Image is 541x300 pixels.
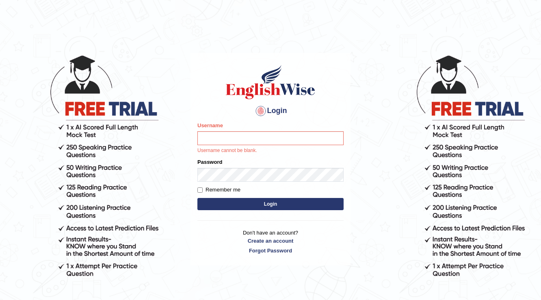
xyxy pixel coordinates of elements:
[197,186,240,194] label: Remember me
[197,147,344,154] p: Username cannot be blank.
[197,158,222,166] label: Password
[197,187,203,193] input: Remember me
[197,104,344,117] h4: Login
[197,229,344,254] p: Don't have an account?
[197,247,344,254] a: Forgot Password
[197,237,344,245] a: Create an account
[197,198,344,210] button: Login
[197,122,223,129] label: Username
[224,64,317,100] img: Logo of English Wise sign in for intelligent practice with AI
